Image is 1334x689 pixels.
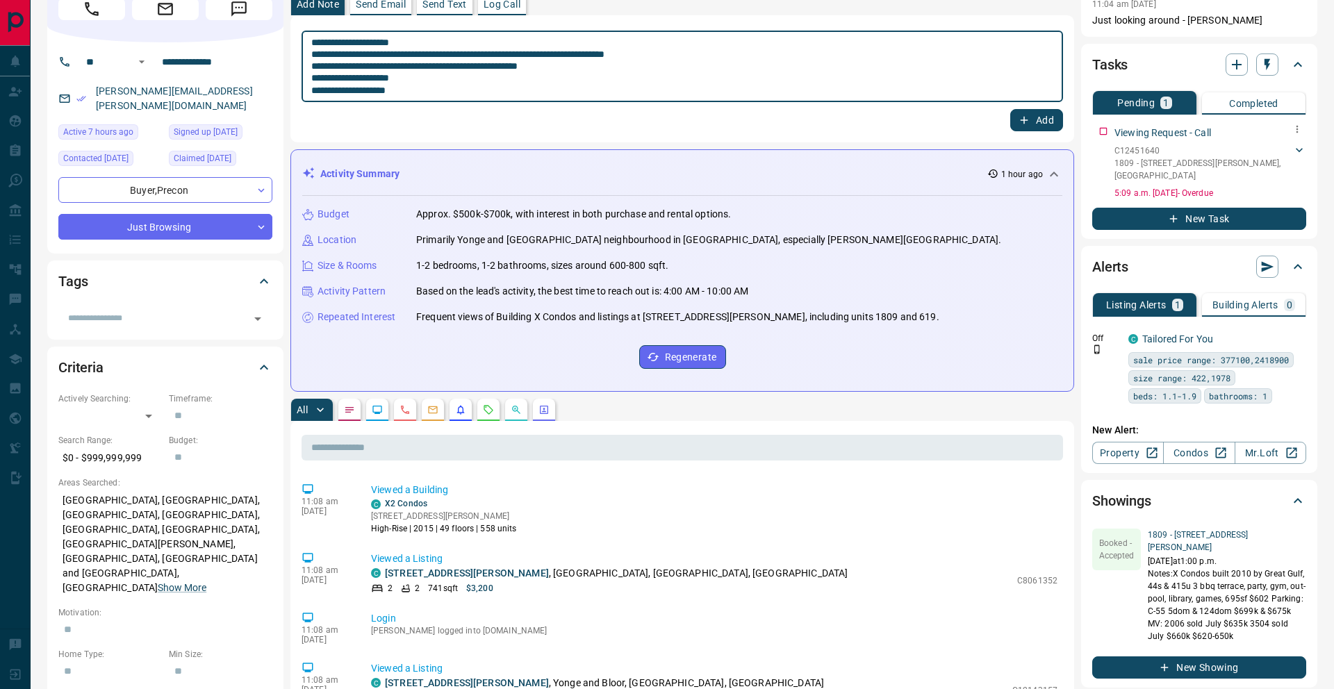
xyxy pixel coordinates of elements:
a: Property [1092,442,1164,464]
p: C12451640 [1114,144,1292,157]
p: Activity Pattern [318,284,386,299]
p: Size & Rooms [318,258,377,273]
p: Listing Alerts [1106,300,1167,310]
h2: Showings [1092,490,1151,512]
p: Based on the lead's activity, the best time to reach out is: 4:00 AM - 10:00 AM [416,284,748,299]
div: Thu Jan 21 2021 [169,151,272,170]
p: 11:08 am [302,565,350,575]
div: Wed Sep 18 2024 [58,151,162,170]
p: Completed [1229,99,1278,108]
p: 11:08 am [302,675,350,685]
span: bathrooms: 1 [1209,389,1267,403]
div: condos.ca [371,678,381,688]
h2: Tags [58,270,88,292]
div: condos.ca [1128,334,1138,344]
span: Claimed [DATE] [174,151,231,165]
p: Building Alerts [1212,300,1278,310]
a: Condos [1163,442,1235,464]
svg: Lead Browsing Activity [372,404,383,415]
p: High-Rise | 2015 | 49 floors | 558 units [371,522,517,535]
p: Location [318,233,356,247]
p: Motivation: [58,606,272,619]
div: Alerts [1092,250,1306,283]
a: [PERSON_NAME][EMAIL_ADDRESS][PERSON_NAME][DOMAIN_NAME] [96,85,253,111]
p: Viewed a Listing [371,551,1057,566]
p: Viewing Request - Call [1114,126,1211,140]
p: [DATE] [302,635,350,645]
p: C8061352 [1017,574,1057,587]
h2: Alerts [1092,256,1128,278]
p: 1809 - [STREET_ADDRESS][PERSON_NAME] , [GEOGRAPHIC_DATA] [1114,157,1292,182]
svg: Push Notification Only [1092,344,1102,354]
p: Viewed a Listing [371,661,1057,676]
div: Tags [58,265,272,298]
p: 2 [415,582,420,595]
p: Viewed a Building [371,483,1057,497]
span: sale price range: 377100,2418900 [1133,353,1289,367]
p: 11:08 am [302,497,350,506]
p: 1 [1163,98,1169,108]
h2: Tasks [1092,53,1128,76]
button: Regenerate [639,345,726,369]
span: Contacted [DATE] [63,151,129,165]
span: Active 7 hours ago [63,125,133,139]
p: Booked - Accepted [1092,537,1141,562]
a: Mr.Loft [1235,442,1306,464]
p: [PERSON_NAME] logged into [DOMAIN_NAME] [371,626,1057,636]
span: beds: 1.1-1.9 [1133,389,1196,403]
p: Home Type: [58,648,162,661]
p: Actively Searching: [58,392,162,405]
p: Budget [318,207,349,222]
p: [STREET_ADDRESS][PERSON_NAME] [371,510,517,522]
svg: Requests [483,404,494,415]
button: New Task [1092,208,1306,230]
div: Showings [1092,484,1306,517]
span: size range: 422,1978 [1133,371,1230,385]
span: Signed up [DATE] [174,125,238,139]
p: $3,200 [466,582,493,595]
svg: Listing Alerts [455,404,466,415]
p: 11:08 am [302,625,350,635]
p: Notes: X Condos built 2010 by Great Gulf, 44s & 415u 3 bbq terrace, party, gym, out-pool, library... [1148,567,1306,642]
a: Tailored For You [1142,333,1213,344]
p: [DATE] [302,575,350,585]
p: Primarily Yonge and [GEOGRAPHIC_DATA] neighbourhood in [GEOGRAPHIC_DATA], especially [PERSON_NAME... [416,233,1001,247]
svg: Email Verified [76,94,86,103]
div: C124516401809 - [STREET_ADDRESS][PERSON_NAME],[GEOGRAPHIC_DATA] [1114,142,1306,185]
a: [STREET_ADDRESS][PERSON_NAME] [385,677,549,688]
p: Repeated Interest [318,310,395,324]
p: Frequent views of Building X Condos and listings at [STREET_ADDRESS][PERSON_NAME], including unit... [416,310,939,324]
p: [GEOGRAPHIC_DATA], [GEOGRAPHIC_DATA], [GEOGRAPHIC_DATA], [GEOGRAPHIC_DATA], [GEOGRAPHIC_DATA], [G... [58,489,272,599]
p: 741 sqft [428,582,458,595]
p: [DATE] [302,506,350,516]
p: Just looking around - [PERSON_NAME] [1092,13,1306,28]
p: 2 [388,582,393,595]
p: [DATE] at 1:00 p.m. [1148,555,1306,567]
p: Off [1092,332,1120,344]
div: Sat Mar 02 2019 [169,124,272,144]
div: Just Browsing [58,214,272,240]
p: Min Size: [169,648,272,661]
a: [STREET_ADDRESS][PERSON_NAME] [385,567,549,579]
a: X2 Condos [385,499,427,508]
svg: Calls [400,404,411,415]
svg: Notes [344,404,355,415]
p: Timeframe: [169,392,272,405]
button: New Showing [1092,656,1306,679]
p: Budget: [169,434,272,447]
p: Activity Summary [320,167,400,181]
p: $0 - $999,999,999 [58,447,162,470]
p: Areas Searched: [58,476,272,489]
p: Login [371,611,1057,626]
div: condos.ca [371,499,381,509]
p: All [297,405,308,415]
p: 0 [1287,300,1292,310]
p: Approx. $500k-$700k, with interest in both purchase and rental options. [416,207,731,222]
button: Open [248,309,267,329]
svg: Opportunities [511,404,522,415]
svg: Emails [427,404,438,415]
p: 1-2 bedrooms, 1-2 bathrooms, sizes around 600-800 sqft. [416,258,668,273]
p: , [GEOGRAPHIC_DATA], [GEOGRAPHIC_DATA], [GEOGRAPHIC_DATA] [385,566,848,581]
div: Criteria [58,351,272,384]
div: Tue Oct 14 2025 [58,124,162,144]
